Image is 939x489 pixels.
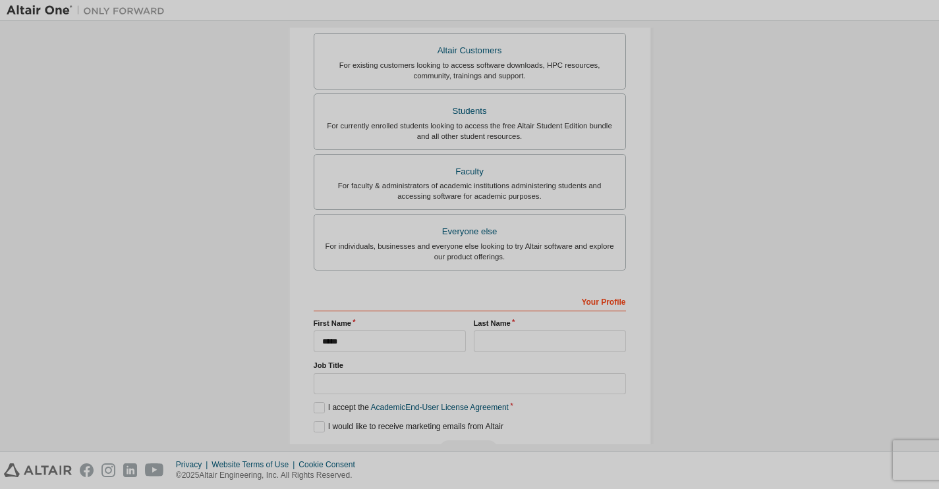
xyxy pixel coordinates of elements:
[322,180,617,201] div: For faculty & administrators of academic institutions administering students and accessing softwa...
[474,318,626,328] label: Last Name
[7,4,171,17] img: Altair One
[322,60,617,81] div: For existing customers looking to access software downloads, HPC resources, community, trainings ...
[299,459,362,470] div: Cookie Consent
[123,463,137,477] img: linkedin.svg
[314,440,626,460] div: Read and acccept EULA to continue
[371,403,509,412] a: Academic End-User License Agreement
[314,402,509,413] label: I accept the
[314,421,503,432] label: I would like to receive marketing emails from Altair
[322,41,617,60] div: Altair Customers
[322,241,617,262] div: For individuals, businesses and everyone else looking to try Altair software and explore our prod...
[80,463,94,477] img: facebook.svg
[322,102,617,120] div: Students
[176,470,363,481] p: © 2025 Altair Engineering, Inc. All Rights Reserved.
[314,360,626,371] label: Job Title
[322,120,617,142] div: For currently enrolled students looking to access the free Altair Student Edition bundle and all ...
[145,463,164,477] img: youtube.svg
[212,459,299,470] div: Website Terms of Use
[176,459,212,470] div: Privacy
[4,463,72,477] img: altair_logo.svg
[322,163,617,181] div: Faculty
[314,318,466,328] label: First Name
[322,222,617,241] div: Everyone else
[101,463,115,477] img: instagram.svg
[314,290,626,311] div: Your Profile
